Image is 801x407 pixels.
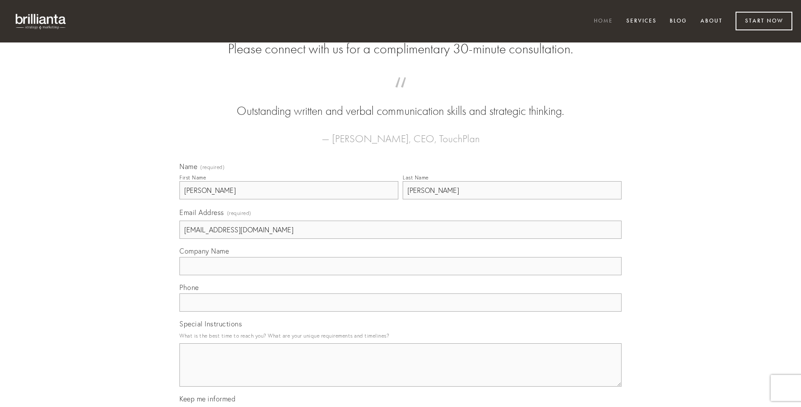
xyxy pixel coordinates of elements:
[179,174,206,181] div: First Name
[179,330,622,342] p: What is the best time to reach you? What are your unique requirements and timelines?
[695,14,728,29] a: About
[193,86,608,103] span: “
[179,208,224,217] span: Email Address
[193,86,608,120] blockquote: Outstanding written and verbal communication skills and strategic thinking.
[664,14,693,29] a: Blog
[736,12,792,30] a: Start Now
[403,174,429,181] div: Last Name
[179,283,199,292] span: Phone
[179,394,235,403] span: Keep me informed
[621,14,662,29] a: Services
[179,319,242,328] span: Special Instructions
[200,165,225,170] span: (required)
[179,247,229,255] span: Company Name
[179,41,622,57] h2: Please connect with us for a complimentary 30-minute consultation.
[588,14,619,29] a: Home
[193,120,608,147] figcaption: — [PERSON_NAME], CEO, TouchPlan
[227,207,251,219] span: (required)
[9,9,74,34] img: brillianta - research, strategy, marketing
[179,162,197,171] span: Name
